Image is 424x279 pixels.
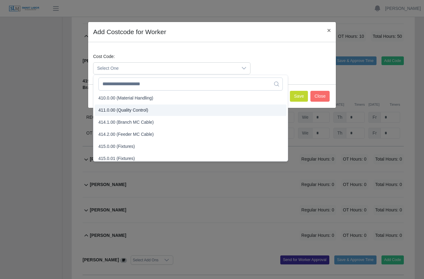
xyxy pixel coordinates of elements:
[95,92,286,104] li: 410.0.00 (Material Handling)
[98,143,135,150] span: 415.0.00 (Fixtures)
[310,91,330,102] button: Close
[98,119,154,126] span: 414.1.00 (Branch MC Cable)
[95,117,286,128] li: 414.1.00 (Branch MC Cable)
[98,155,135,162] span: 415.0.01 (Fixtures)
[95,153,286,164] li: 415.0.01 (Fixtures)
[93,63,238,74] span: Select One
[95,141,286,152] li: 415.0.00 (Fixtures)
[98,107,148,113] span: 411.0.00 (Quality Control)
[327,27,331,34] span: ×
[322,22,336,38] button: Close
[98,95,153,101] span: 410.0.00 (Material Handling)
[95,129,286,140] li: 414.2.00 (Feeder MC Cable)
[98,131,154,138] span: 414.2.00 (Feeder MC Cable)
[93,27,166,37] h4: Add Costcode for Worker
[95,104,286,116] li: 411.0.00 (Quality Control)
[290,91,308,102] button: Save
[93,53,115,60] label: Cost Code:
